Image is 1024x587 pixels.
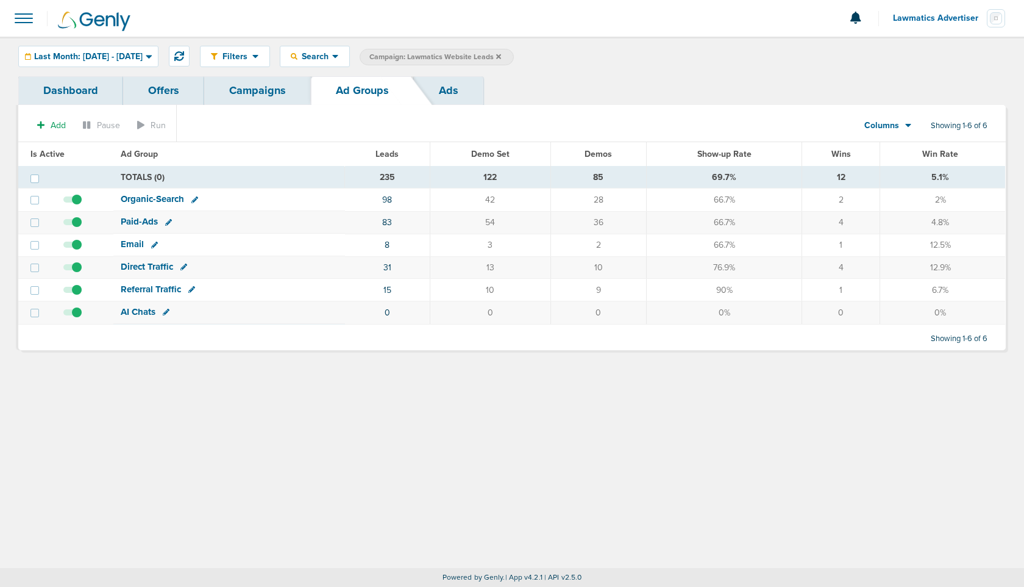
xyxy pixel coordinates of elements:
td: 5.1% [880,167,1005,189]
img: Genly [58,12,130,31]
span: Referral Traffic [121,284,181,295]
td: 66.7% [646,234,802,256]
td: 0 [802,301,880,324]
span: Demo Set [471,149,510,159]
td: 235 [345,167,430,189]
td: 10 [550,256,646,279]
td: 28 [550,189,646,211]
td: 0% [880,301,1005,324]
td: 3 [430,234,550,256]
span: | App v4.2.1 [505,573,542,582]
td: 6.7% [880,279,1005,301]
span: Showing 1-6 of 6 [931,334,987,344]
td: 12.5% [880,234,1005,256]
td: 2 [550,234,646,256]
td: 1 [802,279,880,301]
span: Search [297,51,332,62]
a: 98 [382,195,392,205]
td: TOTALS (0) [113,167,344,189]
span: Lawmatics Advertiser [893,14,987,23]
td: 0 [430,301,550,324]
td: 0 [550,301,646,324]
span: Show-up Rate [697,149,752,159]
button: Add [30,117,73,134]
span: Demos [585,149,612,159]
td: 54 [430,211,550,234]
td: 2 [802,189,880,211]
td: 42 [430,189,550,211]
a: 83 [382,217,392,228]
td: 85 [550,167,646,189]
span: Organic-Search [121,193,184,204]
span: Ad Group [121,149,158,159]
td: 76.9% [646,256,802,279]
span: Leads [375,149,399,159]
span: Paid-Ads [121,216,158,227]
td: 66.7% [646,211,802,234]
td: 69.7% [646,167,802,189]
td: 1 [802,234,880,256]
a: Ads [414,76,483,105]
td: 4 [802,256,880,279]
span: Win Rate [922,149,958,159]
a: 31 [383,262,391,273]
td: 9 [550,279,646,301]
a: Dashboard [18,76,123,105]
td: 12 [802,167,880,189]
span: Direct Traffic [121,261,173,272]
td: 4.8% [880,211,1005,234]
span: AI Chats [121,306,155,317]
a: 8 [385,240,389,250]
a: Campaigns [204,76,311,105]
td: 90% [646,279,802,301]
td: 12.9% [880,256,1005,279]
td: 13 [430,256,550,279]
span: Showing 1-6 of 6 [931,121,987,131]
a: 0 [385,308,390,318]
td: 66.7% [646,189,802,211]
span: | API v2.5.0 [544,573,581,582]
a: 15 [383,285,391,295]
td: 4 [802,211,880,234]
span: Email [121,239,144,250]
span: Add [51,120,66,131]
td: 10 [430,279,550,301]
span: Filters [218,51,252,62]
span: Wins [831,149,851,159]
a: Ad Groups [311,76,414,105]
span: Last Month: [DATE] - [DATE] [34,52,143,61]
span: Is Active [30,149,65,159]
span: Campaign: Lawmatics Website Leads [369,52,501,62]
a: Offers [123,76,204,105]
span: Columns [864,120,899,132]
td: 2% [880,189,1005,211]
td: 0% [646,301,802,324]
td: 36 [550,211,646,234]
td: 122 [430,167,550,189]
